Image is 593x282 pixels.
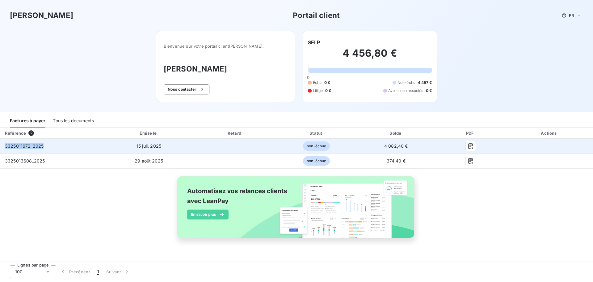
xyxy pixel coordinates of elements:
span: Échu [313,80,322,85]
button: 1 [94,265,103,278]
div: PDF [436,130,505,136]
h3: [PERSON_NAME] [10,10,73,21]
div: Émise le [105,130,193,136]
span: 0 € [325,88,331,93]
span: 0 [307,75,309,80]
button: Précédent [56,265,94,278]
h2: 4 456,80 € [308,47,432,66]
div: Tous les documents [53,115,94,128]
span: Litige [313,88,323,93]
h3: [PERSON_NAME] [164,63,288,75]
div: Actions [507,130,592,136]
div: Retard [195,130,275,136]
img: banner [172,172,421,249]
div: Solde [358,130,434,136]
div: Statut [277,130,355,136]
span: 3325013608_2025 [5,158,45,163]
h3: Portail client [293,10,340,21]
span: 0 € [324,80,330,85]
span: 1 [97,269,99,275]
h6: SELP [308,39,320,46]
span: 4 457 € [418,80,432,85]
span: 0 € [426,88,432,93]
button: Suivant [103,265,134,278]
span: 2 [28,130,34,136]
span: non-échue [303,156,330,166]
span: 100 [15,269,23,275]
div: Référence [5,131,26,136]
span: non-échue [303,141,330,151]
button: Nous contacter [164,85,209,94]
div: Factures à payer [10,115,45,128]
span: 374,40 € [387,158,406,163]
span: 4 082,40 € [384,143,408,149]
span: 15 juil. 2025 [137,143,161,149]
span: 29 août 2025 [135,158,163,163]
span: Avoirs non associés [388,88,423,93]
span: FR [569,13,574,18]
span: Bienvenue sur votre portail client [PERSON_NAME] . [164,44,288,49]
span: 3325011672_2025 [5,143,44,149]
span: Non-échu [397,80,415,85]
